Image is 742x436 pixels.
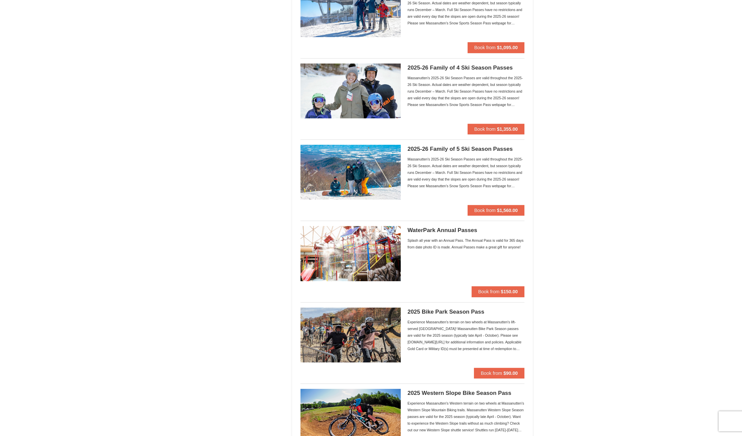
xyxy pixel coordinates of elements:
[407,227,524,234] h5: WaterPark Annual Passes
[300,64,401,118] img: 6619937-202-8a68a6a2.jpg
[474,208,496,213] span: Book from
[497,126,518,132] strong: $1,355.00
[472,286,524,297] button: Book from $150.00
[407,75,524,108] div: Massanutten's 2025-26 Ski Season Passes are valid throughout the 2025-26 Ski Season. Actual dates...
[468,205,524,216] button: Book from $1,560.00
[474,126,496,132] span: Book from
[407,237,524,250] div: Splash all year with an Annual Pass. The Annual Pass is valid for 365 days from date photo ID is ...
[478,289,500,294] span: Book from
[468,124,524,134] button: Book from $1,355.00
[300,226,401,281] img: 6619937-36-230dbc92.jpg
[407,400,524,433] div: Experience Massanutten's Western terrain on two wheels at Massanutten's Western Slope Mountain Bi...
[474,368,524,378] button: Book from $90.00
[407,309,524,315] h5: 2025 Bike Park Season Pass
[300,145,401,200] img: 6619937-205-1660e5b5.jpg
[300,308,401,362] img: 6619937-163-6ccc3969.jpg
[407,65,524,71] h5: 2025-26 Family of 4 Ski Season Passes
[497,208,518,213] strong: $1,560.00
[407,390,524,397] h5: 2025 Western Slope Bike Season Pass
[407,156,524,189] div: Massanutten's 2025-26 Ski Season Passes are valid throughout the 2025-26 Ski Season. Actual dates...
[503,370,518,376] strong: $90.00
[468,42,524,53] button: Book from $1,095.00
[481,370,502,376] span: Book from
[407,319,524,352] div: Experience Massanutten's terrain on two wheels at Massanutten's lift-served [GEOGRAPHIC_DATA]! Ma...
[474,45,496,50] span: Book from
[407,146,524,152] h5: 2025-26 Family of 5 Ski Season Passes
[497,45,518,50] strong: $1,095.00
[501,289,518,294] strong: $150.00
